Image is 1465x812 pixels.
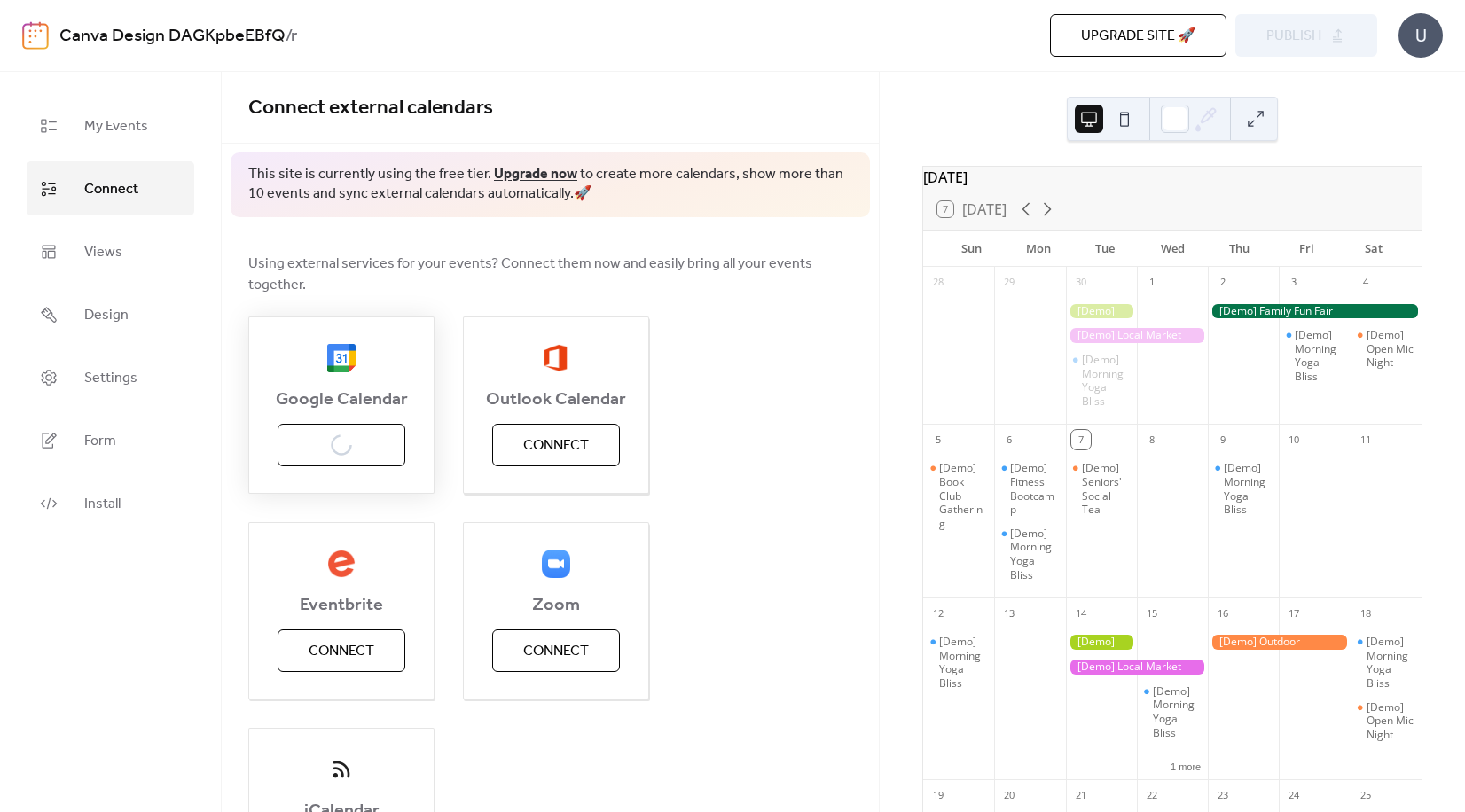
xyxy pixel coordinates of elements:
span: Views [84,238,122,266]
span: Upgrade site 🚀 [1081,26,1195,47]
div: Wed [1139,231,1206,267]
div: [Demo] Morning Yoga Bliss [1295,328,1343,383]
span: Connect external calendars [248,89,493,128]
span: My Events [84,113,148,140]
div: 11 [1356,430,1375,449]
div: [Demo] Book Club Gathering [923,461,994,530]
span: Design [84,301,129,329]
div: 7 [1071,430,1091,449]
span: Outlook Calendar [464,389,648,410]
div: 13 [999,604,1019,623]
a: Connect [27,161,194,215]
div: 3 [1284,273,1304,293]
b: / [286,20,291,53]
button: Upgrade site 🚀 [1050,14,1226,57]
div: Sat [1340,231,1407,267]
div: 12 [928,604,948,623]
div: [Demo] Seniors' Social Tea [1066,461,1137,516]
div: U [1398,13,1443,58]
div: 8 [1142,430,1162,449]
a: Design [27,287,194,341]
div: 2 [1213,273,1233,293]
div: Tue [1072,231,1140,267]
div: [Demo] Open Mic Night [1367,700,1414,742]
a: Install [27,476,194,530]
span: Google Calendar [249,389,434,410]
a: Upgrade now [494,160,577,188]
div: 28 [928,273,948,293]
span: Install [84,490,121,518]
span: Form [84,427,116,455]
img: ical [327,755,356,784]
span: Zoom [464,595,648,616]
span: This site is currently using the free tier. to create more calendars, show more than 10 events an... [248,165,852,205]
a: Views [27,224,194,278]
button: Connect [278,629,405,672]
div: 21 [1071,785,1091,805]
div: [Demo] Morning Yoga Bliss [1082,353,1130,408]
div: 15 [1142,604,1162,623]
img: zoom [542,550,570,578]
div: 23 [1213,785,1233,805]
div: [Demo] Morning Yoga Bliss [939,635,987,690]
div: Sun [937,231,1005,267]
div: [Demo] Morning Yoga Bliss [994,527,1065,582]
div: Mon [1005,231,1072,267]
span: Settings [84,364,137,392]
div: 30 [1071,273,1091,293]
div: 1 [1142,273,1162,293]
span: Connect [523,641,589,662]
div: [DATE] [923,167,1422,188]
div: [Demo] Morning Yoga Bliss [1066,353,1137,408]
div: 4 [1356,273,1375,293]
span: Connect [523,435,589,457]
div: 9 [1213,430,1233,449]
div: 29 [999,273,1019,293]
div: [Demo] Local Market [1066,660,1209,675]
div: 5 [928,430,948,449]
div: [Demo] Open Mic Night [1367,328,1414,370]
div: 17 [1284,604,1304,623]
b: r [291,20,297,53]
div: [Demo] Morning Yoga Bliss [1010,527,1058,582]
div: 22 [1142,785,1162,805]
div: [Demo] Open Mic Night [1351,328,1422,370]
div: [Demo] Book Club Gathering [939,461,987,530]
div: [Demo] Morning Yoga Bliss [1279,328,1350,383]
a: Canva Design DAGKpbeEBfQ [59,20,286,53]
span: Eventbrite [249,595,434,616]
span: Connect [309,641,374,662]
div: [Demo] Morning Yoga Bliss [1137,684,1208,739]
div: [Demo] Gardening Workshop [1066,635,1137,650]
span: Using external services for your events? Connect them now and easily bring all your events together. [248,254,852,296]
div: [Demo] Morning Yoga Bliss [1351,635,1422,690]
div: [Demo] Family Fun Fair [1208,304,1422,319]
div: 10 [1284,430,1304,449]
button: Connect [492,424,620,466]
div: 14 [1071,604,1091,623]
div: [Demo] Morning Yoga Bliss [1367,635,1414,690]
div: 18 [1356,604,1375,623]
div: 16 [1213,604,1233,623]
img: logo [22,21,49,50]
button: Connect [492,629,620,672]
span: Connect [84,176,138,203]
a: My Events [27,98,194,152]
div: 24 [1284,785,1304,805]
div: [Demo] Gardening Workshop [1066,304,1137,319]
div: [Demo] Open Mic Night [1351,700,1422,742]
img: eventbrite [327,550,356,578]
div: [Demo] Outdoor Adventure Day [1208,635,1351,650]
div: [Demo] Fitness Bootcamp [1010,461,1058,516]
div: [Demo] Seniors' Social Tea [1082,461,1130,516]
div: 25 [1356,785,1375,805]
div: [Demo] Fitness Bootcamp [994,461,1065,516]
div: 6 [999,430,1019,449]
div: Thu [1206,231,1273,267]
img: google [327,344,356,372]
div: 19 [928,785,948,805]
img: outlook [544,344,568,372]
div: [Demo] Morning Yoga Bliss [1208,461,1279,516]
div: [Demo] Morning Yoga Bliss [923,635,994,690]
div: 20 [999,785,1019,805]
